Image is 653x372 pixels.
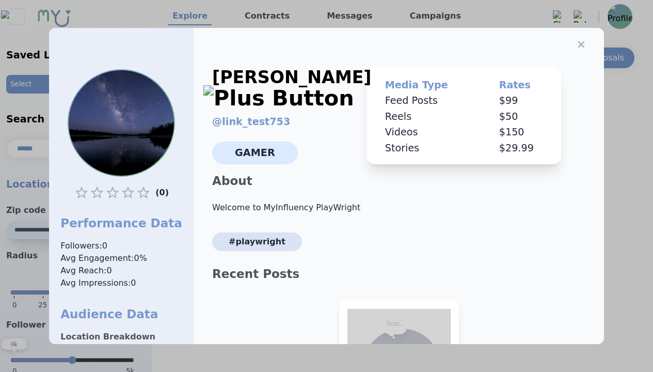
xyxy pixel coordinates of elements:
td: Videos [371,125,485,141]
p: Welcome to MyInfluency PlayWright [204,202,594,214]
span: Avg Engagement: 0 % [60,252,182,265]
p: About [204,173,594,189]
td: $ 150 [485,125,558,141]
p: Location Breakdown [60,331,182,343]
td: $ 29.99 [485,141,558,157]
div: [PERSON_NAME] [212,67,371,109]
p: ( 0 ) [155,185,169,200]
img: Plus Button [203,85,354,111]
th: Rates [485,78,558,93]
h1: Performance Data [60,215,182,231]
span: Avg Impressions: 0 [60,277,182,289]
td: Reels [371,109,485,125]
td: Feed Posts [371,93,485,109]
span: #PlayWright [212,233,302,251]
span: Followers: 0 [60,240,182,252]
p: Recent Posts [204,266,594,282]
a: @link_test753 [212,116,290,128]
td: $ 50 [485,109,558,125]
th: Media Type [371,78,485,93]
span: Avg Reach: 0 [60,265,182,277]
td: Stories [371,141,485,157]
img: Profile [69,70,174,176]
td: $ 99 [485,93,558,109]
h1: Audience Data [60,306,182,322]
span: Gamer [212,142,298,164]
